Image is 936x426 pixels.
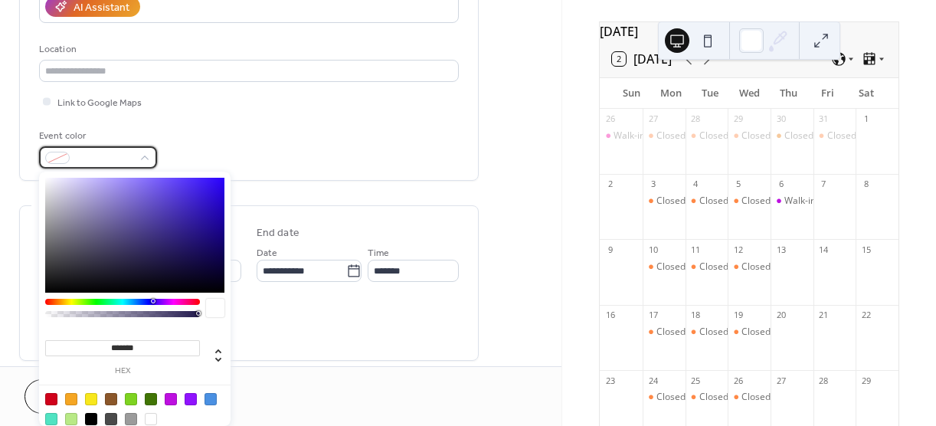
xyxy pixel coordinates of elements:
div: #9B9B9B [125,413,137,425]
div: 11 [690,244,702,255]
div: 28 [818,375,830,386]
div: 5 [732,179,744,190]
div: #4A4A4A [105,413,117,425]
span: Time [368,245,389,261]
div: Closed [827,129,856,143]
div: Closed [656,326,686,339]
div: Closed [813,129,856,143]
div: Event color [39,128,154,144]
div: Closed [784,129,813,143]
div: 24 [647,375,659,386]
div: #FFFFFF [145,413,157,425]
button: Cancel [25,379,119,414]
div: 29 [732,113,744,125]
div: Closed [741,129,771,143]
div: 28 [690,113,702,125]
div: Walk-in hours 12-6 pm [784,195,880,208]
div: Closed [741,326,771,339]
div: #000000 [85,413,97,425]
div: 21 [818,310,830,321]
div: Closed [643,391,686,404]
div: #B8E986 [65,413,77,425]
div: 8 [860,179,872,190]
div: Closed [686,195,728,208]
div: 16 [604,310,616,321]
span: Date [257,245,277,261]
span: Link to Google Maps [57,95,142,111]
div: Closed [728,261,771,274]
div: Walk-in Hours 11-6 pm [600,129,643,143]
div: 7 [818,179,830,190]
div: 17 [647,310,659,321]
div: [DATE] [600,22,898,41]
div: End date [257,225,299,241]
div: Walk-in hours 12-6 pm [771,195,813,208]
div: #BD10E0 [165,393,177,405]
div: Closed [741,391,771,404]
div: Closed [686,261,728,274]
div: Closed [699,326,728,339]
button: 2[DATE] [607,48,677,70]
div: #50E3C2 [45,413,57,425]
div: #4A90E2 [205,393,217,405]
div: 15 [860,244,872,255]
div: Closed [643,326,686,339]
div: Closed [643,129,686,143]
div: Closed [656,195,686,208]
div: 13 [775,244,787,255]
div: Closed [741,195,771,208]
div: 29 [860,375,872,386]
div: Location [39,41,456,57]
div: Closed [643,195,686,208]
div: 18 [690,310,702,321]
div: Closed [699,195,728,208]
label: hex [45,367,200,375]
div: Closed [741,261,771,274]
div: Closed [771,129,813,143]
div: Closed [686,391,728,404]
div: Closed [699,261,728,274]
div: Closed [728,129,771,143]
div: Closed [728,195,771,208]
div: Closed [686,129,728,143]
div: 19 [732,310,744,321]
div: Wed [730,78,769,109]
div: 14 [818,244,830,255]
div: Closed [728,326,771,339]
div: Closed [686,326,728,339]
div: 3 [647,179,659,190]
div: Closed [699,129,728,143]
div: Thu [769,78,808,109]
div: Closed [728,391,771,404]
div: 26 [732,375,744,386]
div: #7ED321 [125,393,137,405]
div: Mon [651,78,690,109]
div: 1 [860,113,872,125]
div: 25 [690,375,702,386]
div: Closed [643,261,686,274]
div: 2 [604,179,616,190]
div: Walk-in Hours 11-6 pm [614,129,711,143]
div: Sat [847,78,886,109]
div: Sun [612,78,651,109]
div: #D0021B [45,393,57,405]
div: 30 [775,113,787,125]
div: 27 [647,113,659,125]
div: 4 [690,179,702,190]
div: 12 [732,244,744,255]
div: #F8E71C [85,393,97,405]
div: 6 [775,179,787,190]
div: 23 [604,375,616,386]
div: 9 [604,244,616,255]
div: 20 [775,310,787,321]
div: 10 [647,244,659,255]
div: Closed [656,129,686,143]
div: #9013FE [185,393,197,405]
div: #F5A623 [65,393,77,405]
div: Closed [699,391,728,404]
div: 26 [604,113,616,125]
div: Closed [656,261,686,274]
div: #417505 [145,393,157,405]
div: 22 [860,310,872,321]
